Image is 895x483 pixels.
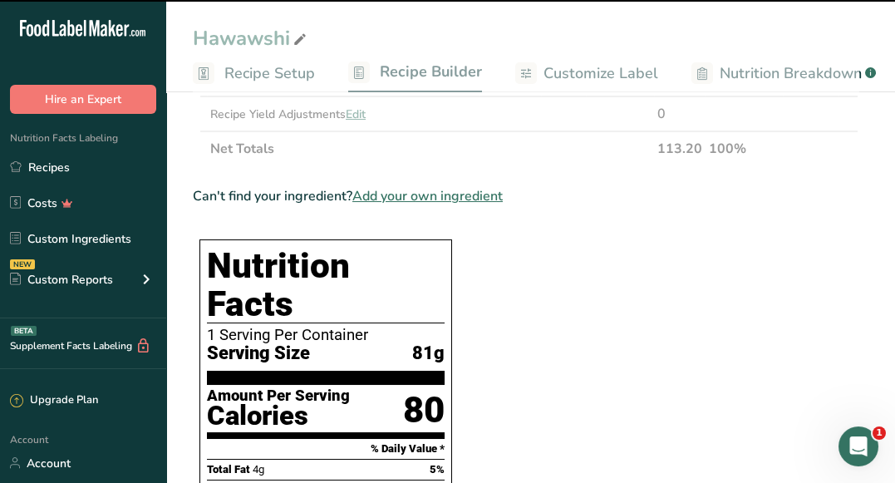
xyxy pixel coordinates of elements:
[207,404,350,428] div: Calories
[207,247,445,323] h1: Nutrition Facts
[838,426,878,466] iframe: Intercom live chat
[253,463,264,476] span: 4g
[352,186,503,206] span: Add your own ingredient
[207,327,445,343] div: 1 Serving Per Container
[207,343,310,364] span: Serving Size
[11,326,37,336] div: BETA
[430,463,445,476] span: 5%
[10,271,113,288] div: Custom Reports
[873,426,886,440] span: 1
[10,259,35,269] div: NEW
[207,388,350,404] div: Amount Per Serving
[193,186,858,206] div: Can't find your ingredient?
[412,343,445,364] span: 81g
[207,439,445,459] section: % Daily Value *
[10,85,156,114] button: Hire an Expert
[207,463,250,476] span: Total Fat
[403,388,445,432] div: 80
[10,392,98,409] div: Upgrade Plan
